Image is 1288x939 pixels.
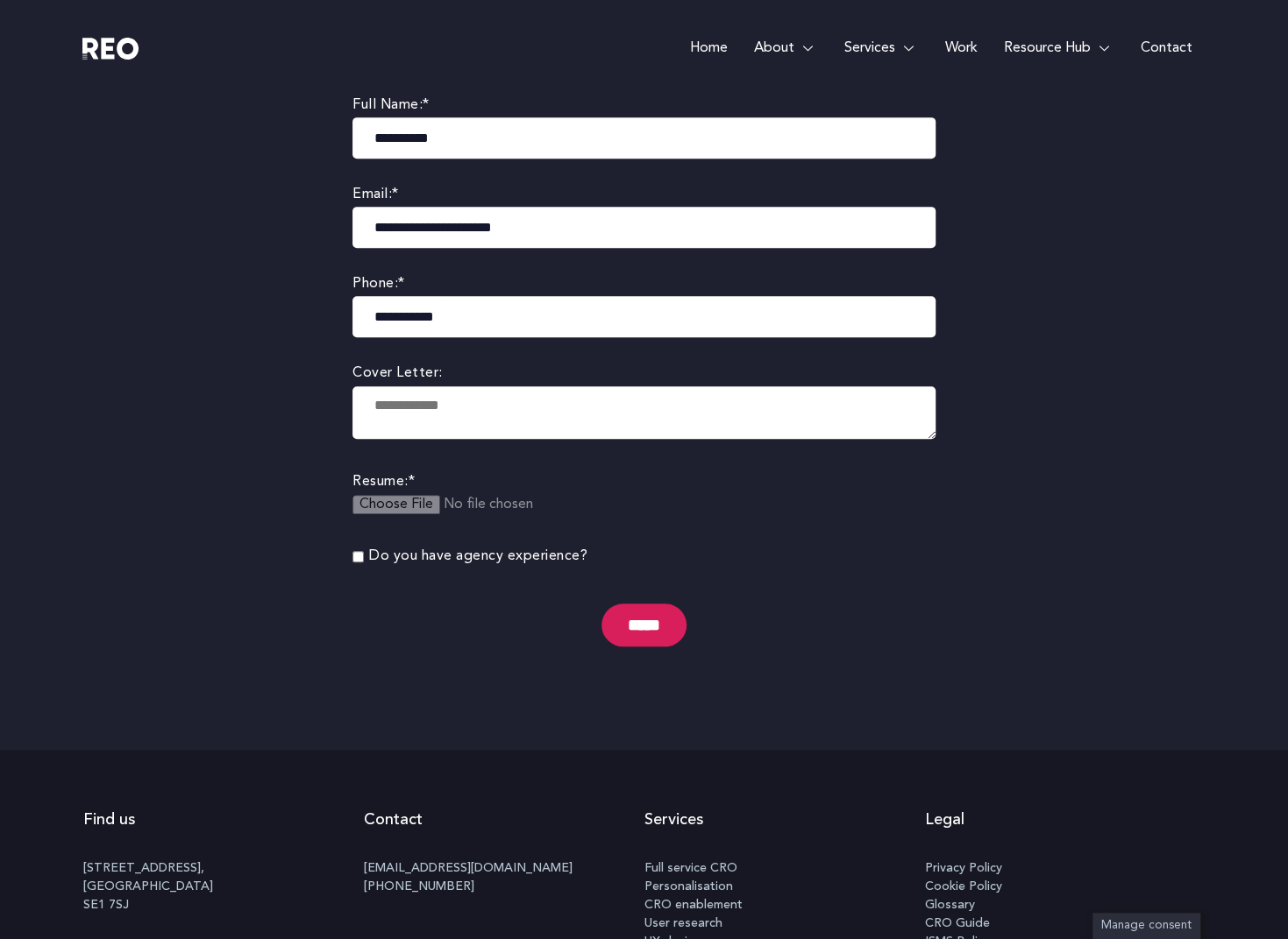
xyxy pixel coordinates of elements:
h2: Find us [83,794,364,846]
span: Glossary [925,896,975,914]
span: Manage consent [1101,920,1192,931]
a: [EMAIL_ADDRESS][DOMAIN_NAME] [364,862,573,874]
label: Resume: [352,470,936,494]
a: CRO enablement [644,896,925,914]
a: Full service CRO [644,859,925,878]
span: Cookie Policy [925,878,1002,896]
span: Full service CRO [644,859,737,878]
label: Email: [352,183,936,207]
a: CRO Guide [925,914,1206,933]
a: Glossary [925,896,1206,914]
h2: Legal [925,794,1206,846]
span: Privacy Policy [925,859,1002,878]
span: Personalisation [644,878,733,896]
a: [PHONE_NUMBER] [364,880,474,893]
a: Privacy Policy [925,859,1206,878]
label: Do you have agency experience? [369,545,587,568]
label: Cover Letter: [352,362,936,385]
span: CRO Guide [925,914,990,933]
h2: Contact [364,794,644,846]
a: Cookie Policy [925,878,1206,896]
a: User research [644,914,925,933]
a: Personalisation [644,878,925,896]
label: Full Name: [352,94,936,117]
span: User research [644,914,722,933]
label: Phone: [352,272,936,296]
span: CRO enablement [644,896,743,914]
h2: Services [644,794,925,846]
p: [STREET_ADDRESS], [GEOGRAPHIC_DATA] SE1 7SJ [83,859,364,914]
